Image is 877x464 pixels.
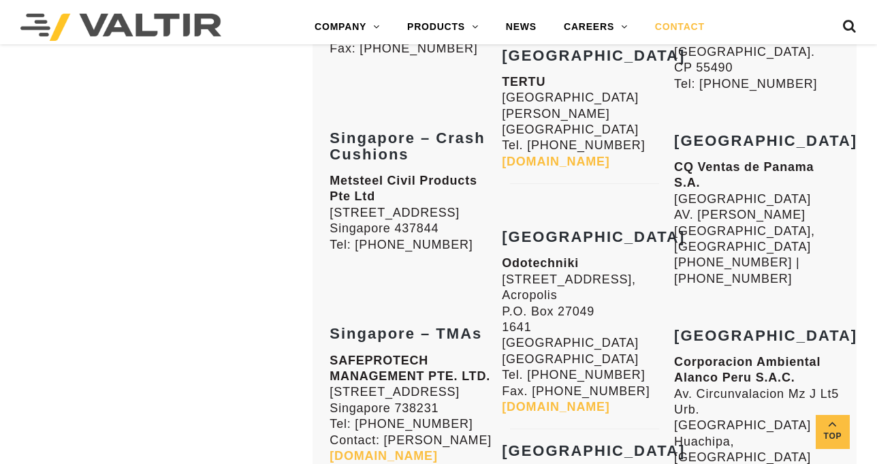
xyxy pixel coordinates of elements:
a: PRODUCTS [394,14,492,41]
strong: SAFEPROTECH MANAGEMENT PTE. LTD. [330,354,490,383]
p: [STREET_ADDRESS], Acropolis P.O. Box 27049 1641 [GEOGRAPHIC_DATA] [GEOGRAPHIC_DATA] Tel. [PHONE_N... [502,256,667,415]
a: [DOMAIN_NAME] [502,400,609,414]
strong: Corporacion Ambiental Alanco Peru S.A.C. [674,355,820,384]
a: COMPANY [301,14,394,41]
strong: Singapore – TMAs [330,325,482,342]
a: CAREERS [550,14,641,41]
strong: [GEOGRAPHIC_DATA] [502,442,685,459]
p: [GEOGRAPHIC_DATA] AV. [PERSON_NAME] [GEOGRAPHIC_DATA], [GEOGRAPHIC_DATA] [PHONE_NUMBER] | [PHONE_... [674,159,840,287]
strong: CQ Ventas de Panama S.A. [674,160,814,189]
a: Top [816,415,850,449]
img: Valtir [20,14,221,41]
p: [GEOGRAPHIC_DATA][PERSON_NAME] [GEOGRAPHIC_DATA] Tel. [PHONE_NUMBER] [502,74,667,170]
p: [STREET_ADDRESS] Singapore 437844 Tel: [PHONE_NUMBER] [330,173,495,253]
strong: TERTU [502,75,545,89]
strong: Metsteel Civil Products Pte Ltd [330,174,477,203]
strong: [GEOGRAPHIC_DATA] [674,132,857,149]
strong: [GEOGRAPHIC_DATA] [502,47,685,64]
strong: Singapore – Crash Cushions [330,129,485,163]
span: Top [816,429,850,444]
strong: [GEOGRAPHIC_DATA] [674,327,857,344]
a: [DOMAIN_NAME] [330,449,437,463]
strong: [GEOGRAPHIC_DATA] [502,228,685,245]
strong: Odotechniki [502,256,579,270]
a: CONTACT [641,14,718,41]
a: [DOMAIN_NAME] [502,155,609,168]
a: NEWS [492,14,550,41]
